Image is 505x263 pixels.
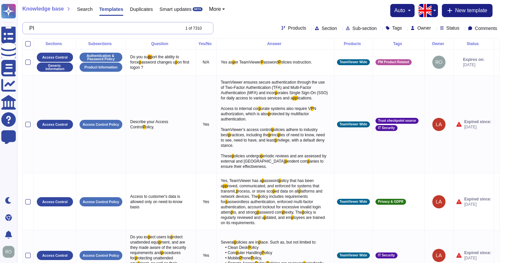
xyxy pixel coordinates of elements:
p: N/A [199,60,214,65]
span: Do you ex [130,235,148,239]
span: [DATE] [464,124,491,130]
span: P [261,60,263,65]
span: p [260,154,263,158]
span: p [278,133,280,137]
span: p [264,215,266,220]
img: user [432,118,445,131]
span: olicies adhere to industry best [221,127,319,137]
span: latforms and network devices. The [221,189,324,199]
span: p [268,133,271,137]
span: uter Handling [238,250,262,255]
div: Tags [375,42,422,46]
span: olicy • Mobile [221,250,272,260]
span: p [232,60,235,65]
span: Do you su [130,55,148,59]
span: TeamViewer Wide [340,123,367,126]
span: N authorization, which is also [221,106,317,116]
span: ts, and strong [233,210,257,215]
div: 1 of 7310 [185,26,202,30]
span: [DATE] [464,255,491,261]
span: New template [455,8,487,13]
div: Subsections [79,42,123,46]
span: Expired since: [464,197,491,202]
span: p [161,250,163,255]
span: Describe your Access Control [130,119,169,129]
span: p [268,112,270,116]
span: assword [263,60,278,65]
span: Templates [99,7,123,12]
span: TeamViewer Wide [340,200,367,203]
div: Question [129,42,193,46]
span: IT Security [378,126,395,130]
input: Search by keywords [26,22,180,34]
span: ractices, including the [230,133,268,137]
span: p [148,55,150,59]
img: user [3,246,14,258]
span: assword com [259,210,282,215]
button: auto [394,8,411,13]
span: Tags [392,26,402,30]
span: ect users to [150,235,171,239]
div: BETA [193,7,202,11]
span: IT Security [378,254,395,257]
p: Product Information [84,66,117,69]
span: hone [242,256,251,260]
span: les of need to know, need to see, need to have, and least [221,133,326,143]
span: p [135,256,137,260]
span: More [209,7,221,12]
span: olicies undergo [234,154,261,158]
img: user [432,56,445,69]
span: p [299,189,301,194]
span: assword changes u [141,60,175,65]
p: Yes [199,122,214,127]
span: Status [446,26,460,30]
span: rinci [271,133,278,137]
span: TeamViewer Wide [340,254,367,257]
p: Generic information [39,64,71,71]
span: assword [264,178,279,183]
span: p [231,210,233,215]
span: asswordless authentication, enforced multi-factor authentication, account lockout for excessive i... [221,199,322,215]
span: Section [322,26,337,31]
span: lexity. The [284,210,302,215]
span: p [275,138,277,143]
span: p [258,106,261,111]
span: roved, communicated, and enforced for systems that transmit, [221,184,321,194]
span: TeamViewer Wide [340,61,367,64]
span: olicy that has been a [221,178,315,188]
span: orate systems also require V [261,106,311,111]
span: p [226,199,228,204]
span: Expired since: [464,119,491,124]
span: olicy includes requirements for [221,194,309,204]
p: Access Control [42,56,67,59]
span: p [232,154,234,158]
span: dated, and em [266,215,291,220]
span: ed data on all [275,189,299,194]
span: p [228,133,230,137]
span: p [285,159,287,164]
span: endent com [287,159,308,164]
span: p [279,178,281,183]
span: orates Single Sign-On (SSO) for daily access to various services and a [221,91,329,100]
span: Owner [417,26,431,30]
span: p [291,215,294,220]
span: [DATE] [464,202,491,207]
span: p [257,210,259,215]
img: user [432,195,445,208]
span: p [272,127,274,132]
span: Sub-section [352,26,377,31]
p: Yes [199,199,214,204]
span: Expires on: [463,57,484,62]
span: p [282,210,284,215]
span: rotect unattended equi [130,235,184,245]
span: olicy • Com [221,245,259,255]
p: Access Control Policy [83,200,119,204]
span: Yes, TeamViewer has a [221,178,262,183]
span: anies to ensure their effectiveness. [221,159,325,169]
span: Knowledge base [22,6,64,12]
p: Access Control Policy [83,123,119,126]
span: PM Product Related [378,61,409,64]
span: rocedures for [130,250,182,260]
span: p [275,91,277,95]
span: p [258,240,261,245]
